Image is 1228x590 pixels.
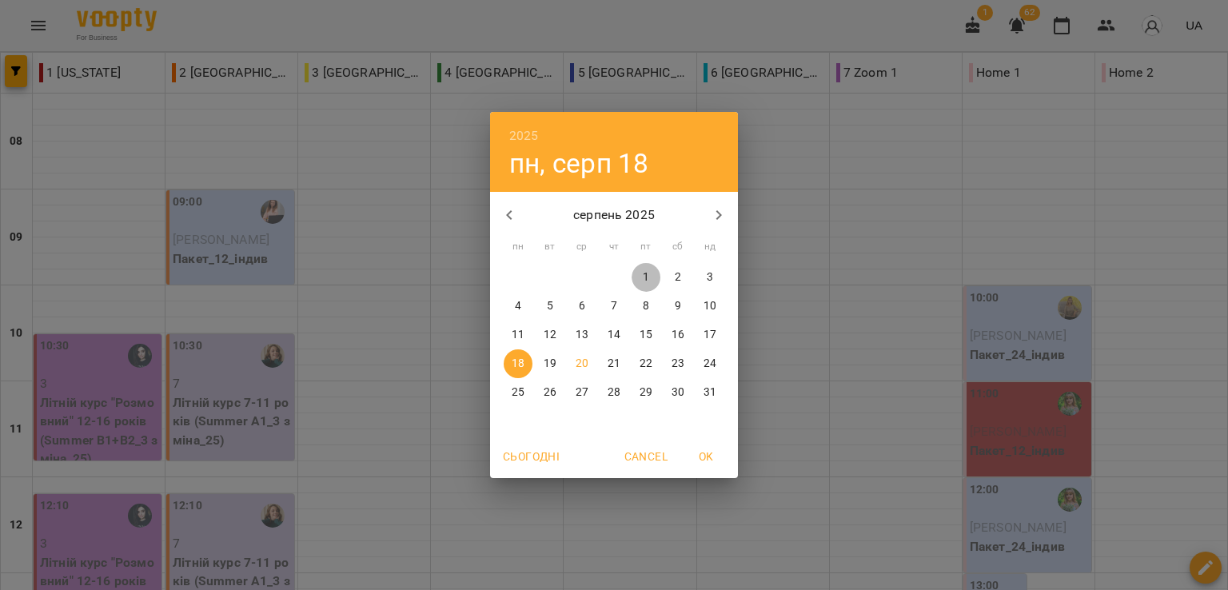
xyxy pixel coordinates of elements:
[544,385,556,401] p: 26
[618,442,674,471] button: Cancel
[696,321,724,349] button: 17
[544,327,556,343] p: 12
[600,349,628,378] button: 21
[611,298,617,314] p: 7
[704,356,716,372] p: 24
[515,298,521,314] p: 4
[704,385,716,401] p: 31
[632,263,660,292] button: 1
[632,239,660,255] span: пт
[640,356,652,372] p: 22
[608,356,620,372] p: 21
[696,349,724,378] button: 24
[536,349,564,378] button: 19
[509,147,649,180] button: пн, серп 18
[509,125,539,147] button: 2025
[600,378,628,407] button: 28
[496,442,566,471] button: Сьогодні
[643,298,649,314] p: 8
[640,385,652,401] p: 29
[600,239,628,255] span: чт
[568,239,596,255] span: ср
[536,239,564,255] span: вт
[640,327,652,343] p: 15
[608,385,620,401] p: 28
[632,378,660,407] button: 29
[579,298,585,314] p: 6
[675,269,681,285] p: 2
[512,385,524,401] p: 25
[512,356,524,372] p: 18
[576,385,588,401] p: 27
[547,298,553,314] p: 5
[568,349,596,378] button: 20
[600,321,628,349] button: 14
[687,447,725,466] span: OK
[632,349,660,378] button: 22
[704,327,716,343] p: 17
[643,269,649,285] p: 1
[664,239,692,255] span: сб
[528,205,700,225] p: серпень 2025
[672,327,684,343] p: 16
[624,447,668,466] span: Cancel
[672,356,684,372] p: 23
[696,292,724,321] button: 10
[576,356,588,372] p: 20
[664,378,692,407] button: 30
[536,378,564,407] button: 26
[664,292,692,321] button: 9
[512,327,524,343] p: 11
[608,327,620,343] p: 14
[707,269,713,285] p: 3
[632,321,660,349] button: 15
[504,239,532,255] span: пн
[672,385,684,401] p: 30
[696,239,724,255] span: нд
[664,349,692,378] button: 23
[504,349,532,378] button: 18
[600,292,628,321] button: 7
[504,321,532,349] button: 11
[544,356,556,372] p: 19
[664,321,692,349] button: 16
[504,378,532,407] button: 25
[536,292,564,321] button: 5
[632,292,660,321] button: 8
[696,378,724,407] button: 31
[576,327,588,343] p: 13
[503,447,560,466] span: Сьогодні
[568,321,596,349] button: 13
[696,263,724,292] button: 3
[504,292,532,321] button: 4
[568,378,596,407] button: 27
[664,263,692,292] button: 2
[704,298,716,314] p: 10
[536,321,564,349] button: 12
[675,298,681,314] p: 9
[568,292,596,321] button: 6
[680,442,732,471] button: OK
